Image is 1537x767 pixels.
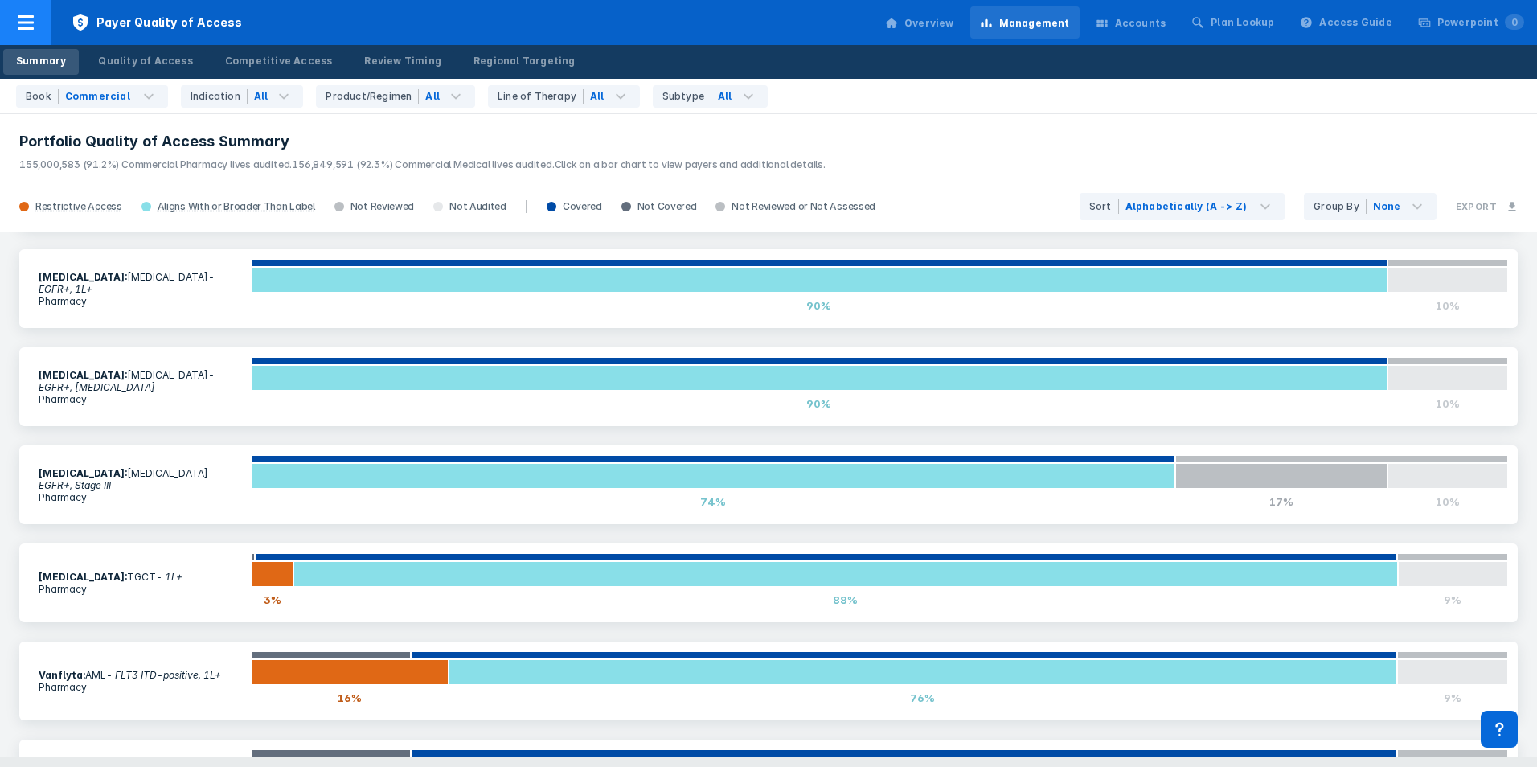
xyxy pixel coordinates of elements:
[39,583,241,595] p: Pharmacy
[1387,391,1508,416] div: 10%
[1387,293,1508,318] div: 10%
[662,89,711,104] div: Subtype
[1437,15,1524,30] div: Powerpoint
[65,89,130,104] div: Commercial
[1397,685,1508,711] div: 9%
[254,89,268,104] div: All
[212,49,346,75] a: Competitive Access
[292,158,554,170] span: 156,849,591 (92.3%) Commercial Medical lives audited.
[498,89,584,104] div: Line of Therapy
[39,369,127,381] b: [MEDICAL_DATA] :
[39,467,215,491] i: - EGFR+, Stage III
[612,200,707,213] div: Not Covered
[16,54,66,68] div: Summary
[39,669,85,681] b: Vanflyta :
[158,200,315,213] div: Aligns With or Broader Than Label
[251,293,1387,318] div: 90%
[1125,199,1248,214] div: Alphabetically (A -> Z)
[191,89,248,104] div: Indication
[425,89,440,104] div: All
[39,369,215,393] i: - EGFR+, [MEDICAL_DATA]
[449,685,1398,711] div: 76%
[718,89,732,104] div: All
[19,158,292,170] span: 155,000,583 (91.2%) Commercial Pharmacy lives audited.
[39,571,127,583] b: [MEDICAL_DATA] :
[19,642,1518,720] a: Vanflyta:AML- FLT3 ITD-positive, 1L+Pharmacy16%76%9%
[1319,15,1391,30] div: Access Guide
[19,445,1518,524] a: [MEDICAL_DATA]:[MEDICAL_DATA]- EGFR+, Stage IIIPharmacy74%17%10%
[26,89,59,104] div: Book
[875,6,964,39] a: Overview
[326,89,419,104] div: Product/Regimen
[1456,201,1497,212] h3: Export
[156,571,182,583] i: - 1L+
[325,200,424,213] div: Not Reviewed
[1505,14,1524,30] span: 0
[39,467,127,479] b: [MEDICAL_DATA] :
[1398,587,1508,613] div: 9%
[970,6,1080,39] a: Management
[251,587,293,613] div: 3%
[29,359,251,415] section: [MEDICAL_DATA]
[904,16,954,31] div: Overview
[1373,199,1401,214] div: None
[29,561,251,605] section: TGCT
[225,54,333,68] div: Competitive Access
[293,587,1397,613] div: 88%
[461,49,588,75] a: Regional Targeting
[590,89,605,104] div: All
[424,200,516,213] div: Not Audited
[39,271,215,295] i: - EGFR+, 1L+
[98,54,192,68] div: Quality of Access
[19,132,1518,151] h3: Portfolio Quality of Access Summary
[251,391,1387,416] div: 90%
[555,158,826,170] span: Click on a bar chart to view payers and additional details.
[39,491,241,503] p: Pharmacy
[35,200,122,213] div: Restrictive Access
[1211,15,1274,30] div: Plan Lookup
[251,685,449,711] div: 16%
[19,543,1518,622] a: [MEDICAL_DATA]:TGCT- 1L+Pharmacy3%88%9%
[473,54,576,68] div: Regional Targeting
[29,659,251,703] section: AML
[999,16,1070,31] div: Management
[39,295,241,307] p: Pharmacy
[19,347,1518,426] a: [MEDICAL_DATA]:[MEDICAL_DATA]- EGFR+, [MEDICAL_DATA]Pharmacy90%10%
[1481,711,1518,748] div: Contact Support
[106,669,221,681] i: - FLT3 ITD-positive, 1L+
[39,271,127,283] b: [MEDICAL_DATA] :
[1086,6,1176,39] a: Accounts
[19,249,1518,328] a: [MEDICAL_DATA]:[MEDICAL_DATA]- EGFR+, 1L+Pharmacy90%10%
[85,49,205,75] a: Quality of Access
[39,393,241,405] p: Pharmacy
[1446,191,1527,222] button: Export
[706,200,885,213] div: Not Reviewed or Not Assessed
[1387,489,1508,515] div: 10%
[1089,199,1119,214] div: Sort
[351,49,454,75] a: Review Timing
[1175,489,1387,515] div: 17%
[29,261,251,317] section: [MEDICAL_DATA]
[29,457,251,513] section: [MEDICAL_DATA]
[1115,16,1166,31] div: Accounts
[537,200,612,213] div: Covered
[39,681,241,693] p: Pharmacy
[3,49,79,75] a: Summary
[251,489,1175,515] div: 74%
[364,54,441,68] div: Review Timing
[1314,199,1367,214] div: Group By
